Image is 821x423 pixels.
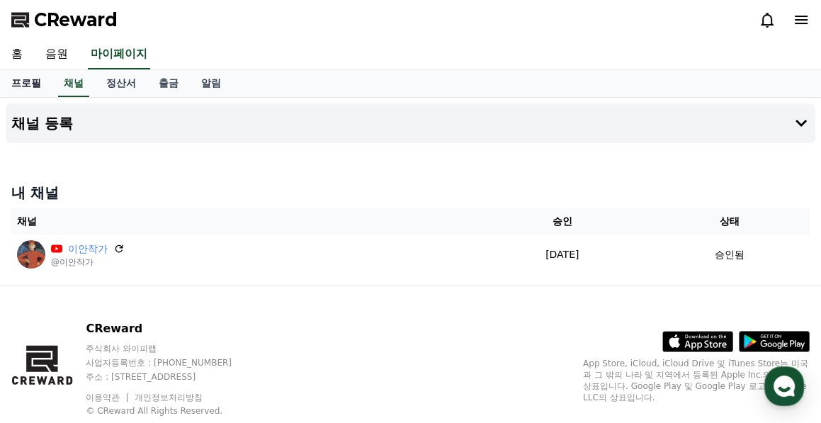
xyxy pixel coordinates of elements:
span: 설정 [219,327,236,338]
a: CReward [11,9,118,31]
span: 대화 [130,327,147,339]
h4: 내 채널 [11,183,810,203]
span: 홈 [45,327,53,338]
p: 승인됨 [715,247,744,262]
a: 출금 [147,70,190,97]
p: CReward [86,320,259,337]
th: 상태 [650,208,810,235]
button: 채널 등록 [6,103,815,143]
a: 이안작가 [68,242,108,256]
h4: 채널 등록 [11,115,73,131]
p: 주식회사 와이피랩 [86,343,259,354]
p: App Store, iCloud, iCloud Drive 및 iTunes Store는 미국과 그 밖의 나라 및 지역에서 등록된 Apple Inc.의 서비스 상표입니다. Goo... [583,358,810,403]
a: 설정 [183,305,272,341]
a: 정산서 [95,70,147,97]
a: 이용약관 [86,393,130,402]
th: 채널 [11,208,475,235]
span: CReward [34,9,118,31]
a: 채널 [58,70,89,97]
a: 홈 [4,305,94,341]
p: © CReward All Rights Reserved. [86,405,259,417]
a: 대화 [94,305,183,341]
a: 알림 [190,70,232,97]
p: 사업자등록번호 : [PHONE_NUMBER] [86,357,259,368]
a: 음원 [34,40,79,69]
p: [DATE] [480,247,644,262]
img: 이안작가 [17,240,45,269]
a: 마이페이지 [88,40,150,69]
a: 개인정보처리방침 [135,393,203,402]
p: 주소 : [STREET_ADDRESS] [86,371,259,383]
p: @이안작가 [51,256,125,268]
th: 승인 [475,208,650,235]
